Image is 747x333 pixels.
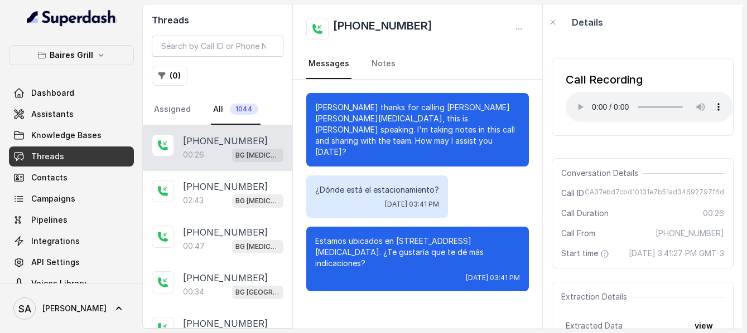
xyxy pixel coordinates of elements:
a: API Settings [9,252,134,272]
p: [PHONE_NUMBER] [183,317,268,330]
button: Baires Grill [9,45,134,65]
span: Extraction Details [561,291,632,302]
span: 00:26 [703,208,724,219]
p: 02:43 [183,195,204,206]
a: Messages [306,49,351,79]
a: Assistants [9,104,134,124]
span: Voices Library [31,278,86,289]
a: Dashboard [9,83,134,103]
p: 00:34 [183,286,204,297]
h2: [PHONE_NUMBER] [333,18,432,40]
a: Campaigns [9,189,134,209]
h2: Threads [152,13,283,27]
span: Threads [31,151,64,162]
button: (0) [152,66,187,86]
span: Extracted Data [566,320,623,331]
a: Knowledge Bases [9,125,134,145]
p: [PERSON_NAME] thanks for calling [PERSON_NAME] [PERSON_NAME][MEDICAL_DATA], this is [PERSON_NAME]... [315,102,520,158]
p: [PHONE_NUMBER] [183,180,268,193]
span: Call From [561,228,595,239]
a: [PERSON_NAME] [9,293,134,324]
span: Campaigns [31,193,75,204]
p: BG [MEDICAL_DATA] [235,195,280,207]
p: 00:26 [183,149,204,160]
span: Dashboard [31,87,74,99]
span: Assistants [31,109,74,120]
span: API Settings [31,257,80,268]
span: [PHONE_NUMBER] [656,228,724,239]
p: Details [572,16,603,29]
div: Call Recording [566,72,733,87]
span: 1044 [230,104,258,115]
a: Contacts [9,168,134,188]
p: Baires Grill [50,48,93,62]
a: Assigned [152,95,193,125]
a: Integrations [9,231,134,251]
input: Search by Call ID or Phone Number [152,36,283,57]
p: BG [MEDICAL_DATA] [235,241,280,252]
span: [DATE] 3:41:27 PM GMT-3 [629,248,724,259]
span: Start time [561,248,611,259]
span: Knowledge Bases [31,130,102,141]
p: [PHONE_NUMBER] [183,226,268,239]
a: Voices Library [9,273,134,293]
p: BG [GEOGRAPHIC_DATA] [235,287,280,298]
span: [PERSON_NAME] [42,303,107,314]
img: light.svg [27,9,117,27]
a: All1044 [211,95,261,125]
text: SA [18,303,31,315]
a: Threads [9,146,134,166]
p: BG [MEDICAL_DATA] [235,150,280,161]
span: Contacts [31,172,68,183]
span: Conversation Details [561,168,643,179]
nav: Tabs [306,49,529,79]
p: [PHONE_NUMBER] [183,134,268,148]
span: Integrations [31,236,80,247]
p: 00:47 [183,241,205,252]
nav: Tabs [152,95,283,125]
a: Pipelines [9,210,134,230]
span: Call ID [561,188,584,199]
span: [DATE] 03:41 PM [466,273,520,282]
p: Estamos ubicados en [STREET_ADDRESS][MEDICAL_DATA]. ¿Te gustaría que te dé más indicaciones? [315,236,520,269]
span: CA37ebd7cbd10131e7b51ad34692797f6d [585,188,724,199]
span: [DATE] 03:41 PM [385,200,439,209]
a: Notes [369,49,398,79]
span: Pipelines [31,214,68,226]
p: [PHONE_NUMBER] [183,271,268,285]
audio: Your browser does not support the audio element. [566,92,733,122]
p: ¿Dónde está el estacionamiento? [315,184,439,195]
span: Call Duration [561,208,609,219]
